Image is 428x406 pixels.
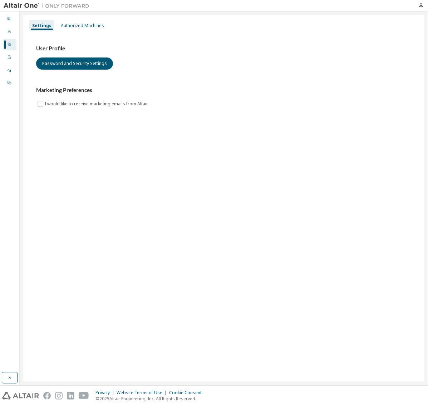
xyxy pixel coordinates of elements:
img: altair_logo.svg [2,392,39,400]
div: Settings [32,23,51,29]
label: I would like to receive marketing emails from Altair [45,100,149,108]
h3: User Profile [36,45,412,52]
img: linkedin.svg [67,392,74,400]
button: Password and Security Settings [36,57,113,70]
div: Privacy [95,390,117,396]
div: Company Profile [3,52,16,63]
img: instagram.svg [55,392,63,400]
div: Managed [3,65,16,76]
img: youtube.svg [79,392,89,400]
h3: Marketing Preferences [36,87,412,94]
img: facebook.svg [43,392,51,400]
p: © 2025 Altair Engineering, Inc. All Rights Reserved. [95,396,206,402]
div: User Profile [3,39,16,50]
div: On Prem [3,77,16,89]
div: Users [3,26,16,37]
div: Dashboard [3,13,16,25]
img: Altair One [4,2,93,9]
div: Website Terms of Use [117,390,169,396]
div: Cookie Consent [169,390,206,396]
div: Authorized Machines [61,23,104,29]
